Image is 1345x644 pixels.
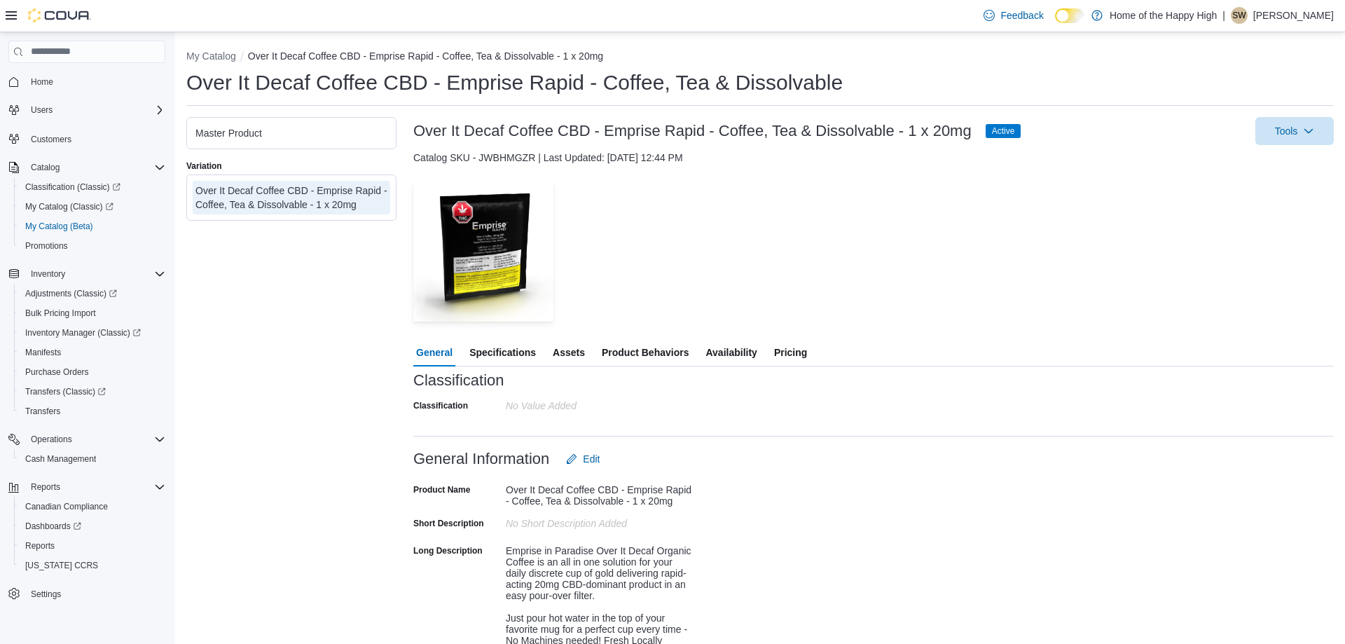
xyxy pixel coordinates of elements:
[25,201,113,212] span: My Catalog (Classic)
[705,338,757,366] span: Availability
[1253,7,1334,24] p: [PERSON_NAME]
[3,430,171,449] button: Operations
[14,382,171,402] a: Transfers (Classic)
[25,266,165,282] span: Inventory
[14,402,171,421] button: Transfers
[195,184,387,212] div: Over It Decaf Coffee CBD - Emprise Rapid - Coffee, Tea & Dissolvable - 1 x 20mg
[20,218,99,235] a: My Catalog (Beta)
[25,586,67,603] a: Settings
[14,516,171,536] a: Dashboards
[20,344,67,361] a: Manifests
[25,347,61,358] span: Manifests
[20,518,87,535] a: Dashboards
[186,50,236,62] button: My Catalog
[14,217,171,236] button: My Catalog (Beta)
[560,445,605,473] button: Edit
[20,498,165,515] span: Canadian Compliance
[413,181,553,322] img: Image for Over It Decaf Coffee CBD - Emprise Rapid - Coffee, Tea & Dissolvable - 1 x 20mg
[25,327,141,338] span: Inventory Manager (Classic)
[20,238,165,254] span: Promotions
[14,536,171,556] button: Reports
[25,308,96,319] span: Bulk Pricing Import
[25,159,165,176] span: Catalog
[506,512,694,529] div: No Short Description added
[413,545,483,556] label: Long Description
[186,49,1334,66] nav: An example of EuiBreadcrumbs
[20,557,104,574] a: [US_STATE] CCRS
[25,479,165,495] span: Reports
[25,479,66,495] button: Reports
[602,338,689,366] span: Product Behaviors
[14,197,171,217] a: My Catalog (Classic)
[20,285,165,302] span: Adjustments (Classic)
[20,285,123,302] a: Adjustments (Classic)
[1275,124,1298,138] span: Tools
[20,344,165,361] span: Manifests
[20,537,60,554] a: Reports
[20,451,102,467] a: Cash Management
[8,66,165,639] nav: Complex example
[25,540,55,551] span: Reports
[413,451,549,467] h3: General Information
[20,305,165,322] span: Bulk Pricing Import
[25,181,120,193] span: Classification (Classic)
[774,338,807,366] span: Pricing
[14,284,171,303] a: Adjustments (Classic)
[413,372,504,389] h3: Classification
[25,73,165,90] span: Home
[20,179,126,196] a: Classification (Classic)
[20,218,165,235] span: My Catalog (Beta)
[20,537,165,554] span: Reports
[978,1,1049,29] a: Feedback
[3,100,171,120] button: Users
[506,479,694,507] div: Over It Decaf Coffee CBD - Emprise Rapid - Coffee, Tea & Dissolvable - 1 x 20mg
[25,102,165,118] span: Users
[3,128,171,149] button: Customers
[20,198,119,215] a: My Catalog (Classic)
[20,238,74,254] a: Promotions
[1231,7,1248,24] div: Spencer Warriner
[14,362,171,382] button: Purchase Orders
[25,221,93,232] span: My Catalog (Beta)
[14,343,171,362] button: Manifests
[3,584,171,604] button: Settings
[1000,8,1043,22] span: Feedback
[25,431,78,448] button: Operations
[25,406,60,417] span: Transfers
[25,131,77,148] a: Customers
[31,268,65,280] span: Inventory
[31,104,53,116] span: Users
[25,560,98,571] span: [US_STATE] CCRS
[25,521,81,532] span: Dashboards
[20,451,165,467] span: Cash Management
[20,383,111,400] a: Transfers (Classic)
[413,123,972,139] h3: Over It Decaf Coffee CBD - Emprise Rapid - Coffee, Tea & Dissolvable - 1 x 20mg
[413,518,484,529] label: Short Description
[25,501,108,512] span: Canadian Compliance
[1222,7,1225,24] p: |
[25,386,106,397] span: Transfers (Classic)
[186,160,222,172] label: Variation
[31,481,60,493] span: Reports
[20,364,95,381] a: Purchase Orders
[1055,23,1056,24] span: Dark Mode
[25,431,165,448] span: Operations
[195,126,387,140] div: Master Product
[31,162,60,173] span: Catalog
[20,305,102,322] a: Bulk Pricing Import
[248,50,603,62] button: Over It Decaf Coffee CBD - Emprise Rapid - Coffee, Tea & Dissolvable - 1 x 20mg
[20,403,66,420] a: Transfers
[413,151,1334,165] div: Catalog SKU - JWBHMGZR | Last Updated: [DATE] 12:44 PM
[1110,7,1217,24] p: Home of the Happy High
[31,434,72,445] span: Operations
[20,498,113,515] a: Canadian Compliance
[25,74,59,90] a: Home
[20,518,165,535] span: Dashboards
[14,556,171,575] button: [US_STATE] CCRS
[25,159,65,176] button: Catalog
[20,198,165,215] span: My Catalog (Classic)
[416,338,453,366] span: General
[3,71,171,92] button: Home
[31,134,71,145] span: Customers
[14,177,171,197] a: Classification (Classic)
